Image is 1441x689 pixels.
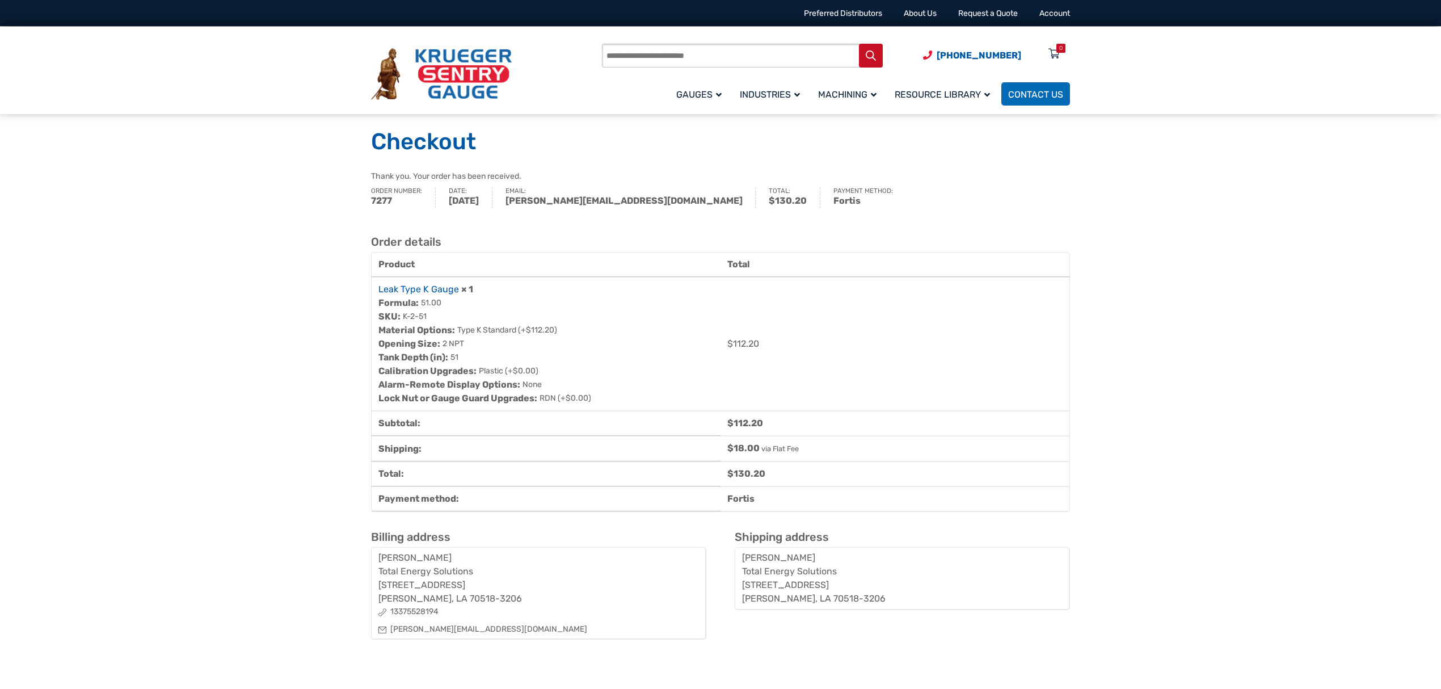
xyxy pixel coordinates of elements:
span: Industries [740,89,800,100]
span: Contact Us [1008,89,1063,100]
p: None [378,378,714,392]
strong: Fortis [833,194,893,208]
th: Total: [372,461,720,486]
span: 112.20 [727,418,763,428]
strong: Material Options: [378,324,455,337]
a: Leak Type K Gauge [378,284,459,295]
span: $ [727,468,734,479]
p: 13375528194 [378,606,698,617]
a: Resource Library [888,81,1001,107]
strong: [DATE] [449,194,479,208]
th: Payment method: [372,486,720,511]
div: 0 [1059,44,1063,53]
li: Email: [505,188,756,208]
li: Date: [449,188,492,208]
small: via Flat Fee [761,444,799,453]
strong: Opening Size: [378,337,440,351]
p: Type K Standard (+$112.20) [378,324,714,337]
strong: SKU: [378,310,401,324]
span: $ [727,443,734,453]
img: Krueger Sentry Gauge [371,48,512,100]
p: RDN (+$0.00) [378,392,714,405]
strong: Lock Nut or Gauge Guard Upgrades: [378,392,537,405]
address: [PERSON_NAME] Total Energy Solutions [STREET_ADDRESS] [PERSON_NAME], LA 70518-3206 [371,547,706,640]
p: Thank you. Your order has been received. [371,170,1070,182]
a: Contact Us [1001,82,1070,106]
strong: Calibration Upgrades: [378,364,477,378]
bdi: 112.20 [727,338,759,349]
strong: Tank Depth (in): [378,351,448,364]
a: Request a Quote [958,9,1018,18]
th: Shipping: [372,436,720,461]
th: Total [720,253,1069,277]
h1: Checkout [371,128,1070,156]
strong: [PERSON_NAME][EMAIL_ADDRESS][DOMAIN_NAME] [505,194,743,208]
a: About Us [904,9,937,18]
bdi: 130.20 [769,195,807,206]
a: Phone Number (920) 434-8860 [923,48,1021,62]
a: Industries [733,81,811,107]
a: Preferred Distributors [804,9,882,18]
strong: Formula: [378,296,419,310]
span: 130.20 [727,468,765,479]
a: Account [1039,9,1070,18]
span: $ [769,195,775,206]
p: Plastic (+$0.00) [378,364,714,378]
li: Order number: [371,188,436,208]
span: Resource Library [895,89,990,100]
span: $ [727,418,734,428]
a: Machining [811,81,888,107]
p: K-2-51 [378,310,714,324]
span: Gauges [676,89,722,100]
h2: Order details [371,235,1070,249]
p: [PERSON_NAME][EMAIL_ADDRESS][DOMAIN_NAME] [378,623,698,635]
strong: × 1 [461,284,473,295]
h2: Billing address [371,530,706,544]
span: Machining [818,89,877,100]
th: Subtotal: [372,411,720,436]
h2: Shipping address [735,530,1070,544]
strong: Alarm-Remote Display Options: [378,378,520,392]
p: 51.00 [378,296,714,310]
strong: 7277 [371,194,422,208]
p: 2 NPT [378,337,714,351]
a: Gauges [669,81,733,107]
li: Total: [769,188,820,208]
span: [PHONE_NUMBER] [937,50,1021,61]
li: Payment method: [833,188,906,208]
th: Product [372,253,720,277]
td: Fortis [720,486,1069,511]
span: $ [727,338,733,349]
p: 51 [378,351,714,364]
span: 18.00 [727,443,760,453]
address: [PERSON_NAME] Total Energy Solutions [STREET_ADDRESS] [PERSON_NAME], LA 70518-3206 [735,547,1070,610]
